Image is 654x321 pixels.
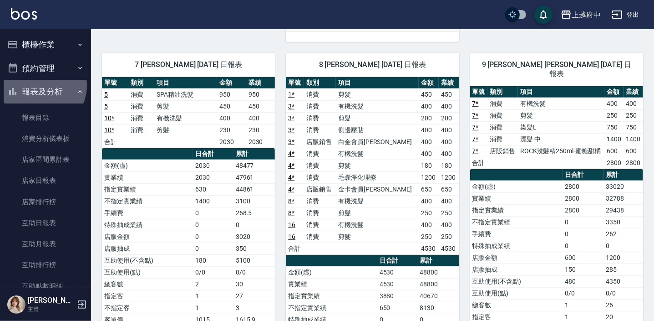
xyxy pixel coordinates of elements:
td: 400 [439,219,459,231]
img: Logo [11,8,37,20]
td: 200 [439,112,459,124]
td: 毛囊淨化理療 [336,171,419,183]
td: 剪髮 [336,207,419,219]
td: 600 [563,252,604,264]
td: 47961 [233,171,275,183]
td: 店販銷售 [304,136,336,148]
td: 有機洗髮 [154,112,217,124]
td: 總客數 [102,278,193,290]
td: 4530 [439,243,459,254]
a: 5 [104,91,108,98]
td: 33020 [604,181,643,192]
td: 消費 [128,124,155,136]
td: 3 [233,302,275,314]
th: 項目 [518,86,604,98]
td: 指定實業績 [470,204,563,216]
td: 消費 [304,207,336,219]
td: 1200 [419,171,439,183]
a: 報表目錄 [4,107,87,128]
td: 400 [419,124,439,136]
td: 消費 [304,195,336,207]
td: 合計 [102,136,128,148]
th: 類別 [304,77,336,89]
td: 400 [439,124,459,136]
td: 特殊抽成業績 [102,219,193,231]
th: 日合計 [193,148,233,160]
td: 250 [419,231,439,243]
td: 450 [217,100,246,112]
td: 0 [193,243,233,254]
a: 5 [104,103,108,110]
td: 手續費 [470,228,563,240]
th: 日合計 [377,255,417,267]
td: 250 [419,207,439,219]
td: 180 [439,160,459,171]
td: 總客數 [470,299,563,311]
td: 48477 [233,160,275,171]
td: 400 [439,195,459,207]
td: 650 [377,302,417,314]
td: 350 [233,243,275,254]
td: 450 [419,88,439,100]
td: 2800 [624,157,643,169]
a: 互助排行榜 [4,254,87,275]
td: 消費 [304,88,336,100]
td: 5100 [233,254,275,266]
td: 400 [624,98,643,109]
td: 1400 [604,133,624,145]
a: 互助月報表 [4,233,87,254]
td: 650 [439,183,459,195]
td: ROCK洗髮精250ml-蜜糖甜橘 [518,145,604,157]
td: 店販抽成 [102,243,193,254]
td: 1400 [624,133,643,145]
td: 特殊抽成業績 [470,240,563,252]
td: 金額(虛) [102,160,193,171]
td: 消費 [304,124,336,136]
td: 0 [563,240,604,252]
td: 750 [624,121,643,133]
td: 0 [233,219,275,231]
td: 450 [246,100,275,112]
a: 16 [288,233,295,240]
td: 剪髮 [336,160,419,171]
table: a dense table [286,77,459,255]
td: 3100 [233,195,275,207]
td: 2030 [217,136,246,148]
td: 3020 [233,231,275,243]
td: 1200 [439,171,459,183]
span: 7 [PERSON_NAME] [DATE] 日報表 [113,60,264,69]
td: 店販金額 [470,252,563,264]
a: 互助點數明細 [4,276,87,297]
p: 主管 [28,305,74,313]
table: a dense table [102,77,275,148]
td: SPA精油洗髮 [154,88,217,100]
th: 金額 [604,86,624,98]
th: 單號 [102,77,128,89]
td: 400 [419,100,439,112]
td: 不指定實業績 [102,195,193,207]
td: 26 [604,299,643,311]
td: 950 [217,88,246,100]
a: 16 [288,221,295,228]
td: 3880 [377,290,417,302]
td: 有機洗髮 [336,148,419,160]
td: 手續費 [102,207,193,219]
td: 1400 [193,195,233,207]
td: 0 [193,207,233,219]
td: 250 [604,109,624,121]
td: 店販金額 [102,231,193,243]
th: 項目 [154,77,217,89]
td: 互助使用(點) [470,287,563,299]
td: 2030 [193,160,233,171]
th: 累計 [233,148,275,160]
td: 白金會員[PERSON_NAME] [336,136,419,148]
td: 合計 [286,243,304,254]
td: 消費 [128,88,155,100]
td: 0 [563,228,604,240]
td: 600 [604,145,624,157]
span: 9 [PERSON_NAME] [PERSON_NAME] [DATE] 日報表 [481,60,632,78]
th: 業績 [246,77,275,89]
td: 750 [604,121,624,133]
td: 消費 [487,133,518,145]
td: 不指定實業績 [286,302,377,314]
